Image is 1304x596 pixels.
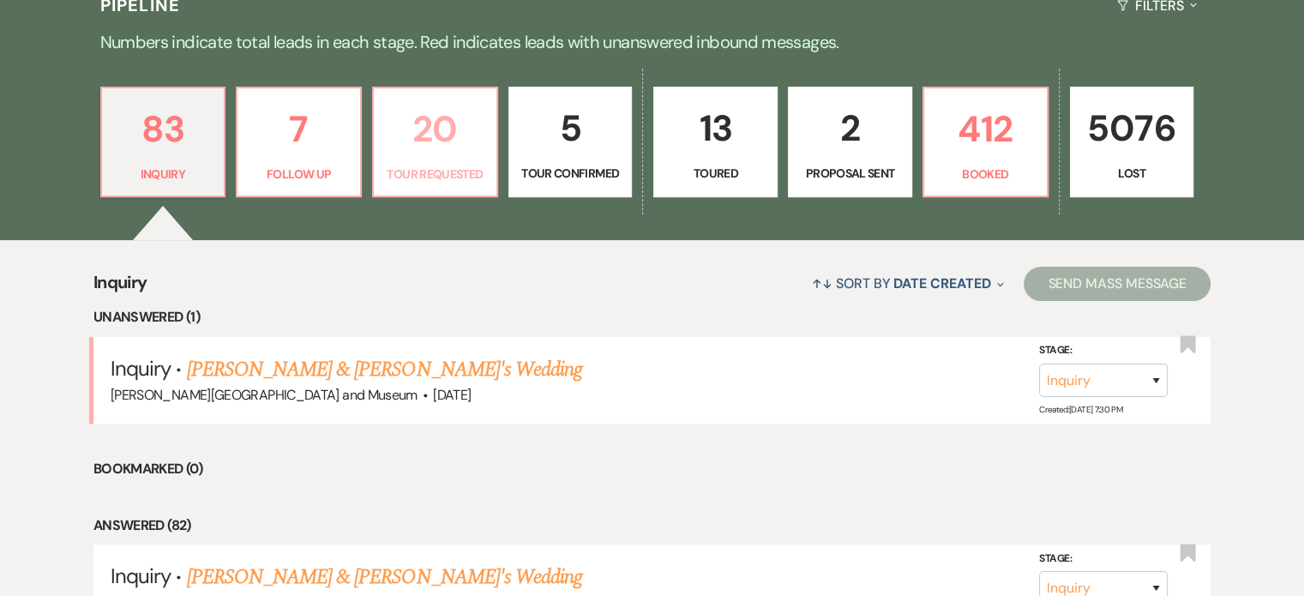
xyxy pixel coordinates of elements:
[922,87,1049,198] a: 412Booked
[93,515,1211,537] li: Answered (82)
[248,100,350,158] p: 7
[893,274,990,292] span: Date Created
[1039,341,1168,360] label: Stage:
[248,165,350,184] p: Follow Up
[384,165,486,184] p: Tour Requested
[384,100,486,158] p: 20
[93,458,1211,480] li: Bookmarked (0)
[1070,87,1194,198] a: 5076Lost
[93,269,147,306] span: Inquiry
[111,355,171,382] span: Inquiry
[805,261,1011,306] button: Sort By Date Created
[112,165,214,184] p: Inquiry
[508,87,633,198] a: 5Tour Confirmed
[934,165,1037,184] p: Booked
[112,100,214,158] p: 83
[111,563,171,589] span: Inquiry
[664,164,766,183] p: Toured
[799,164,901,183] p: Proposal Sent
[788,87,912,198] a: 2Proposal Sent
[799,99,901,157] p: 2
[93,306,1211,328] li: Unanswered (1)
[100,87,226,198] a: 83Inquiry
[372,87,498,198] a: 20Tour Requested
[236,87,362,198] a: 7Follow Up
[187,562,583,593] a: [PERSON_NAME] & [PERSON_NAME]'s Wedding
[187,354,583,385] a: [PERSON_NAME] & [PERSON_NAME]'s Wedding
[520,99,622,157] p: 5
[664,99,766,157] p: 13
[1024,267,1211,301] button: Send Mass Message
[812,274,832,292] span: ↑↓
[433,386,471,404] span: [DATE]
[35,28,1270,56] p: Numbers indicate total leads in each stage. Red indicates leads with unanswered inbound messages.
[520,164,622,183] p: Tour Confirmed
[1081,99,1183,157] p: 5076
[1039,404,1122,415] span: Created: [DATE] 7:30 PM
[934,100,1037,158] p: 412
[653,87,778,198] a: 13Toured
[111,386,418,404] span: [PERSON_NAME][GEOGRAPHIC_DATA] and Museum
[1039,550,1168,569] label: Stage:
[1081,164,1183,183] p: Lost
